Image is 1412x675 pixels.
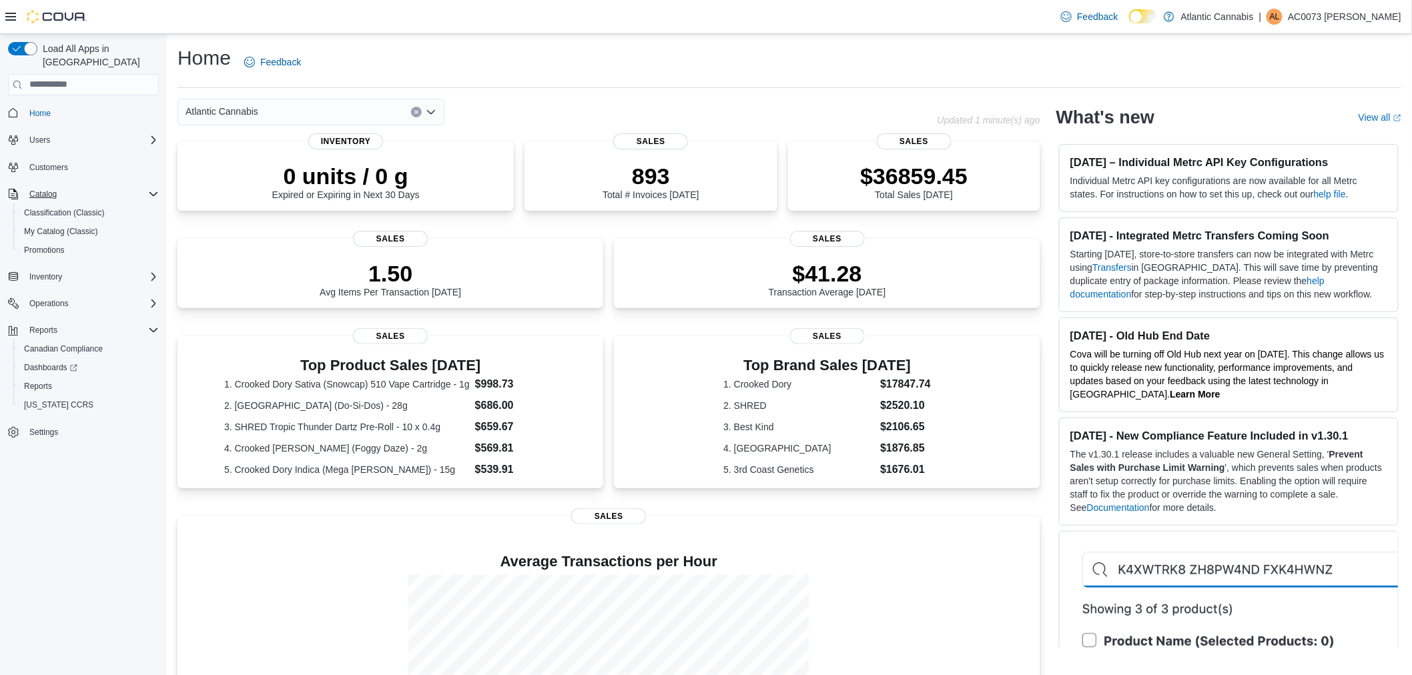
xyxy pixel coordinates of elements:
a: View allExternal link [1359,112,1401,123]
span: Inventory [24,269,159,285]
dt: 1. Crooked Dory [723,378,875,391]
span: Sales [353,231,428,247]
dt: 4. Crooked [PERSON_NAME] (Foggy Daze) - 2g [224,442,470,455]
span: Canadian Compliance [24,344,103,354]
button: Inventory [3,267,164,286]
dd: $569.81 [475,440,557,456]
span: Home [24,105,159,121]
p: $36859.45 [860,163,968,189]
a: help file [1314,189,1346,199]
h3: [DATE] - Integrated Metrc Transfers Coming Soon [1070,229,1387,242]
button: Users [3,131,164,149]
h3: Top Brand Sales [DATE] [723,358,931,374]
a: Feedback [239,49,306,75]
button: Open list of options [426,107,436,117]
button: My Catalog (Classic) [13,222,164,241]
span: Reports [29,325,57,335]
h3: [DATE] – Individual Metrc API Key Configurations [1070,155,1387,169]
span: Operations [29,298,69,309]
p: 893 [603,163,699,189]
span: Customers [29,162,68,173]
dt: 3. SHRED Tropic Thunder Dartz Pre-Roll - 10 x 0.4g [224,420,470,434]
svg: External link [1393,114,1401,122]
h1: Home [178,45,231,71]
button: [US_STATE] CCRS [13,396,164,414]
dd: $539.91 [475,462,557,478]
button: Catalog [24,186,62,202]
button: Customers [3,157,164,177]
a: Home [24,105,56,121]
p: Updated 1 minute(s) ago [938,115,1040,125]
a: Documentation [1087,502,1150,513]
span: Users [29,135,50,145]
input: Dark Mode [1129,9,1157,23]
div: Total Sales [DATE] [860,163,968,200]
button: Settings [3,422,164,442]
a: Reports [19,378,57,394]
span: Promotions [19,242,159,258]
dt: 1. Crooked Dory Sativa (Snowcap) 510 Vape Cartridge - 1g [224,378,470,391]
p: AC0073 [PERSON_NAME] [1288,9,1401,25]
dd: $1676.01 [880,462,931,478]
a: Transfers [1092,262,1132,273]
span: Inventory [308,133,383,149]
h2: What's new [1056,107,1154,128]
span: Settings [24,424,159,440]
span: Classification (Classic) [24,207,105,218]
dt: 4. [GEOGRAPHIC_DATA] [723,442,875,455]
p: $41.28 [769,260,886,287]
p: 0 units / 0 g [272,163,420,189]
dd: $998.73 [475,376,557,392]
nav: Complex example [8,98,159,477]
div: Avg Items Per Transaction [DATE] [320,260,461,297]
a: Canadian Compliance [19,341,108,357]
span: Sales [613,133,688,149]
button: Operations [3,294,164,313]
span: Reports [24,381,52,392]
span: Reports [19,378,159,394]
span: Atlantic Cannabis [186,103,258,119]
span: My Catalog (Classic) [19,223,159,239]
button: Operations [24,295,74,311]
a: [US_STATE] CCRS [19,397,99,413]
dd: $686.00 [475,398,557,414]
a: Customers [24,159,73,175]
span: My Catalog (Classic) [24,226,98,237]
p: Starting [DATE], store-to-store transfers can now be integrated with Metrc using in [GEOGRAPHIC_D... [1070,247,1387,301]
dt: 2. [GEOGRAPHIC_DATA] (Do-Si-Dos) - 28g [224,399,470,412]
p: | [1259,9,1262,25]
span: Classification (Classic) [19,205,159,221]
span: Sales [790,231,865,247]
a: Classification (Classic) [19,205,110,221]
button: Classification (Classic) [13,203,164,222]
span: Sales [877,133,952,149]
div: Total # Invoices [DATE] [603,163,699,200]
span: Users [24,132,159,148]
p: The v1.30.1 release includes a valuable new General Setting, ' ', which prevents sales when produ... [1070,448,1387,514]
button: Reports [13,377,164,396]
span: Sales [353,328,428,344]
dt: 3. Best Kind [723,420,875,434]
img: Cova [27,10,87,23]
dt: 2. SHRED [723,399,875,412]
span: Promotions [24,245,65,255]
dt: 5. Crooked Dory Indica (Mega [PERSON_NAME]) - 15g [224,463,470,476]
span: Reports [24,322,159,338]
span: Settings [29,427,58,438]
button: Catalog [3,185,164,203]
a: Promotions [19,242,70,258]
button: Canadian Compliance [13,340,164,358]
dd: $659.67 [475,419,557,435]
div: Expired or Expiring in Next 30 Days [272,163,420,200]
span: Feedback [260,55,301,69]
span: Home [29,108,51,119]
span: Load All Apps in [GEOGRAPHIC_DATA] [37,42,159,69]
button: Clear input [411,107,422,117]
div: AC0073 Luff Nancy [1267,9,1283,25]
h4: Average Transactions per Hour [188,554,1030,570]
a: Settings [24,424,63,440]
a: Learn More [1170,389,1220,400]
a: My Catalog (Classic) [19,223,103,239]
